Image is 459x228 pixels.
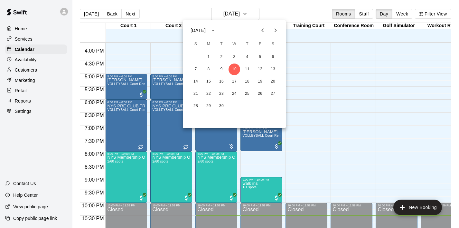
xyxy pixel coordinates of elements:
button: calendar view is open, switch to year view [208,25,219,36]
button: 14 [190,76,201,87]
button: 17 [229,76,240,87]
button: 15 [203,76,214,87]
button: 26 [254,88,266,100]
span: Tuesday [216,38,227,51]
button: 6 [267,51,279,63]
div: [DATE] [191,27,206,34]
button: 2 [216,51,227,63]
button: 30 [216,100,227,112]
button: 24 [229,88,240,100]
button: 7 [190,64,201,75]
button: 8 [203,64,214,75]
button: 13 [267,64,279,75]
button: 21 [190,88,201,100]
button: 27 [267,88,279,100]
button: 12 [254,64,266,75]
button: 23 [216,88,227,100]
span: Friday [254,38,266,51]
button: 16 [216,76,227,87]
button: 5 [254,51,266,63]
button: 4 [241,51,253,63]
button: 29 [203,100,214,112]
button: 20 [267,76,279,87]
button: 18 [241,76,253,87]
button: Previous month [256,24,269,37]
span: Saturday [267,38,279,51]
button: 25 [241,88,253,100]
span: Monday [203,38,214,51]
button: 19 [254,76,266,87]
button: 1 [203,51,214,63]
button: Next month [269,24,282,37]
span: Sunday [190,38,201,51]
button: 9 [216,64,227,75]
span: Wednesday [229,38,240,51]
span: Thursday [241,38,253,51]
button: 22 [203,88,214,100]
button: 10 [229,64,240,75]
button: 3 [229,51,240,63]
button: 28 [190,100,201,112]
button: 11 [241,64,253,75]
